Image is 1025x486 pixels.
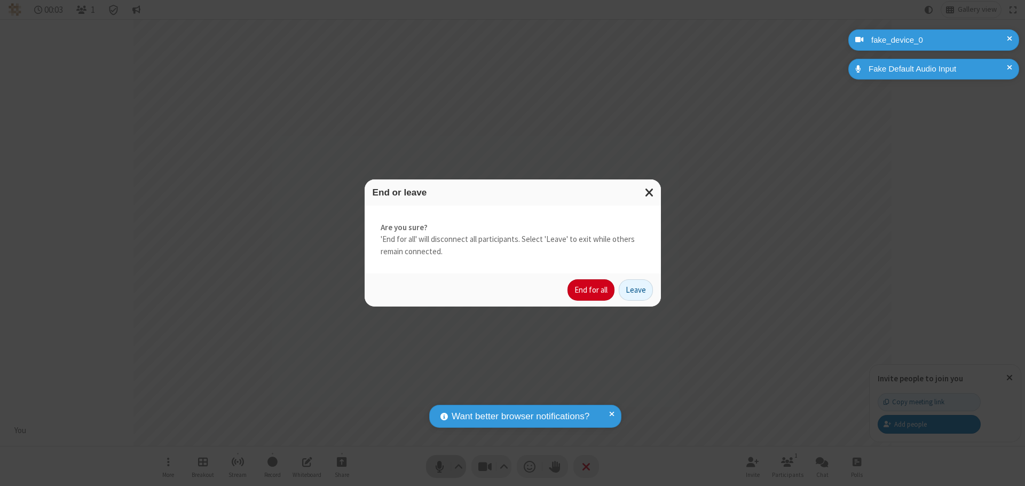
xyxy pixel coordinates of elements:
[452,410,589,424] span: Want better browser notifications?
[567,279,614,301] button: End for all
[381,222,645,234] strong: Are you sure?
[638,179,661,206] button: Close modal
[868,34,1011,46] div: fake_device_0
[365,206,661,274] div: 'End for all' will disconnect all participants. Select 'Leave' to exit while others remain connec...
[373,187,653,198] h3: End or leave
[865,63,1011,75] div: Fake Default Audio Input
[619,279,653,301] button: Leave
